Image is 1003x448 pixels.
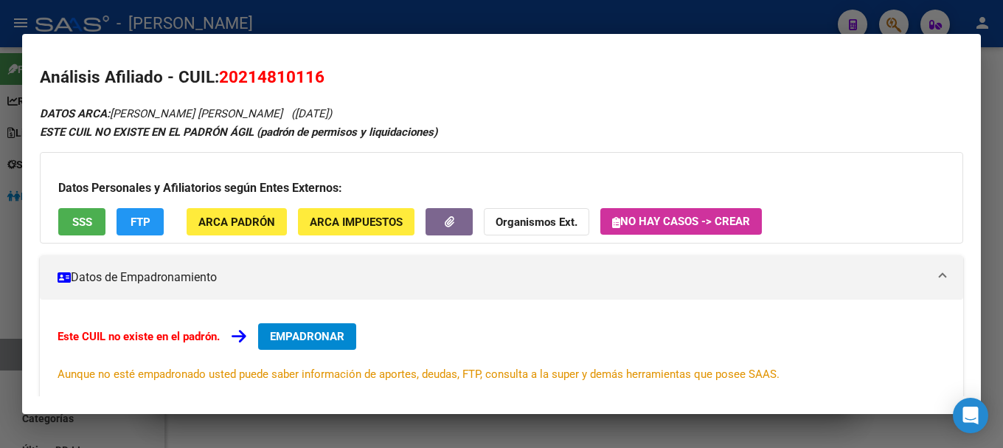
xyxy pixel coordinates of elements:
[40,300,963,406] div: Datos de Empadronamiento
[484,208,589,235] button: Organismos Ext.
[40,65,963,90] h2: Análisis Afiliado - CUIL:
[40,107,282,120] span: [PERSON_NAME] [PERSON_NAME]
[72,216,92,229] span: SSS
[270,330,344,343] span: EMPADRONAR
[187,208,287,235] button: ARCA Padrón
[58,208,105,235] button: SSS
[58,330,220,343] strong: Este CUIL no existe en el padrón.
[310,216,403,229] span: ARCA Impuestos
[291,107,332,120] span: ([DATE])
[298,208,414,235] button: ARCA Impuestos
[40,255,963,300] mat-expansion-panel-header: Datos de Empadronamiento
[117,208,164,235] button: FTP
[219,67,324,86] span: 20214810116
[198,216,275,229] span: ARCA Padrón
[58,368,780,381] span: Aunque no esté empadronado usted puede saber información de aportes, deudas, FTP, consulta a la s...
[131,216,150,229] span: FTP
[953,398,988,433] div: Open Intercom Messenger
[600,208,762,235] button: No hay casos -> Crear
[40,125,437,139] strong: ESTE CUIL NO EXISTE EN EL PADRÓN ÁGIL (padrón de permisos y liquidaciones)
[496,216,577,229] strong: Organismos Ext.
[58,269,928,286] mat-panel-title: Datos de Empadronamiento
[58,179,945,197] h3: Datos Personales y Afiliatorios según Entes Externos:
[40,107,110,120] strong: DATOS ARCA:
[612,215,750,228] span: No hay casos -> Crear
[258,323,356,350] button: EMPADRONAR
